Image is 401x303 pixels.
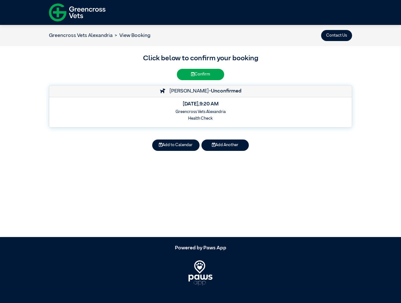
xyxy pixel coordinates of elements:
strong: Unconfirmed [211,89,242,94]
a: Greencross Vets Alexandria [49,33,113,38]
button: Contact Us [321,30,352,41]
img: PawsApp [189,260,213,286]
button: Add Another [201,140,249,151]
img: f-logo [49,2,105,23]
button: Confirm [177,69,224,80]
span: [PERSON_NAME] [166,89,209,94]
h3: Click below to confirm your booking [49,53,352,64]
button: Add to Calendar [152,140,200,151]
h6: Health Check [53,116,348,121]
h5: [DATE] , 9:20 AM [53,101,348,107]
span: - [209,89,242,94]
h5: Powered by Paws App [49,245,352,251]
li: View Booking [113,32,150,39]
h6: Greencross Vets Alexandria [53,110,348,114]
nav: breadcrumb [49,32,150,39]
